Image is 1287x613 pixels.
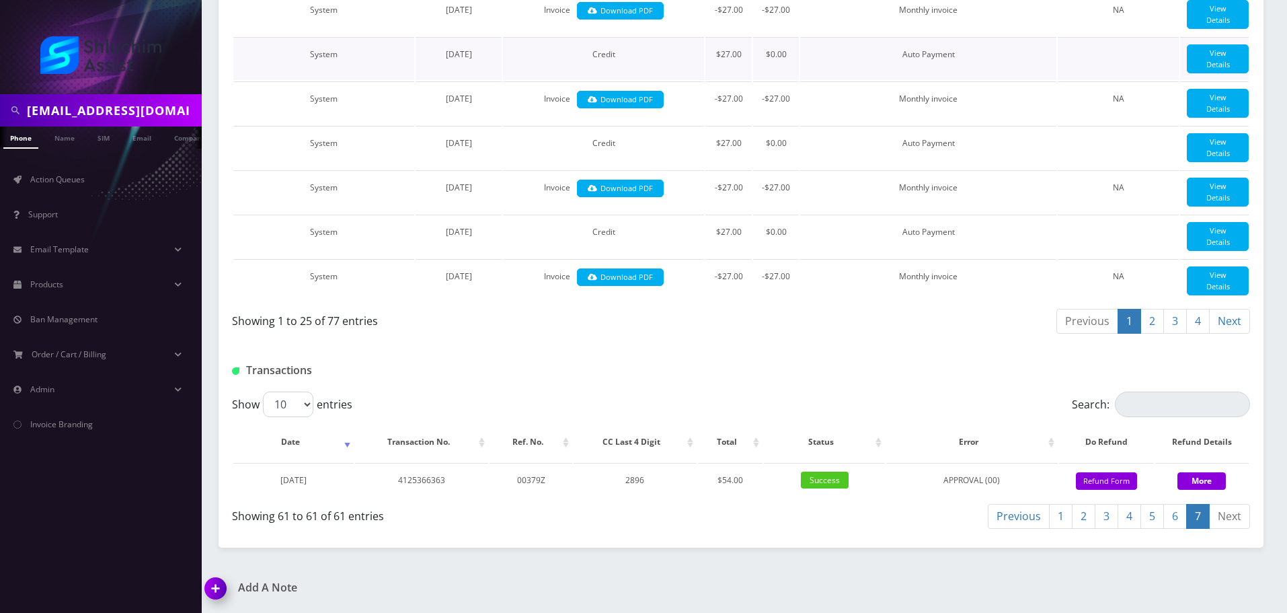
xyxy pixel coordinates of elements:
a: 2 [1072,504,1095,529]
a: Add A Note [205,581,731,594]
th: Refund Details [1155,423,1249,462]
a: View Details [1187,89,1249,118]
td: System [233,170,414,213]
img: Shluchim Assist [40,36,161,74]
td: Auto Payment [800,215,1056,258]
a: Download PDF [577,268,664,287]
a: 7 [1186,504,1210,529]
td: Invoice [503,170,704,213]
a: View Details [1187,44,1249,73]
span: Action Queues [30,174,85,185]
td: APPROVAL (00) [886,463,1058,497]
span: [DATE] [446,271,472,282]
td: NA [1058,81,1179,124]
td: $54.00 [698,463,763,497]
span: Email Template [30,244,89,255]
span: Success [801,472,849,489]
td: System [233,81,414,124]
td: NA [1058,259,1179,302]
td: $27.00 [705,37,752,80]
a: SIM [91,127,116,147]
a: 4 [1186,309,1210,334]
td: System [233,259,414,302]
a: Phone [3,127,38,149]
td: Auto Payment [800,126,1056,169]
td: NA [1058,170,1179,213]
a: 3 [1095,504,1118,529]
td: System [233,37,414,80]
a: View Details [1187,178,1249,207]
td: $0.00 [753,215,799,258]
div: Showing 1 to 25 of 77 entries [232,308,731,329]
td: $0.00 [753,37,799,80]
th: CC Last 4 Digit: activate to sort column ascending [574,423,697,462]
td: -$27.00 [753,81,799,124]
td: -$27.00 [753,259,799,302]
span: Admin [30,384,54,395]
td: -$27.00 [705,81,752,124]
button: Refund Form [1076,472,1137,491]
a: 5 [1140,504,1164,529]
h1: Transactions [232,364,558,377]
button: More [1177,472,1226,490]
a: View Details [1187,222,1249,251]
a: 2 [1140,309,1164,334]
span: Products [30,279,63,290]
span: Order / Cart / Billing [32,349,106,360]
span: [DATE] [446,182,472,193]
td: Auto Payment [800,37,1056,80]
th: Do Refund [1059,423,1154,462]
a: 1 [1049,504,1072,529]
span: [DATE] [280,474,307,486]
td: Credit [503,126,704,169]
td: Monthly invoice [800,259,1056,302]
td: $27.00 [705,126,752,169]
td: System [233,126,414,169]
th: Transaction No.: activate to sort column ascending [355,423,488,462]
td: Credit [503,215,704,258]
a: Email [126,127,158,147]
a: Download PDF [577,2,664,20]
td: $27.00 [705,215,752,258]
span: Invoice Branding [30,419,93,430]
a: Company [167,127,212,147]
span: [DATE] [446,137,472,149]
td: -$27.00 [705,170,752,213]
a: View Details [1187,266,1249,295]
th: Status: activate to sort column ascending [764,423,884,462]
th: Total: activate to sort column ascending [698,423,763,462]
td: System [233,215,414,258]
a: Name [48,127,81,147]
a: 6 [1163,504,1187,529]
td: Invoice [503,81,704,124]
input: Search: [1115,392,1250,417]
td: 4125366363 [355,463,488,497]
label: Search: [1072,392,1250,417]
a: Next [1209,309,1250,334]
div: Showing 61 to 61 of 61 entries [232,503,731,524]
td: $0.00 [753,126,799,169]
a: Previous [1056,309,1118,334]
td: Credit [503,37,704,80]
input: Search in Company [27,98,198,123]
span: [DATE] [446,48,472,60]
img: Transactions [232,367,239,375]
span: Ban Management [30,314,97,325]
td: Invoice [503,259,704,302]
td: -$27.00 [753,170,799,213]
select: Showentries [263,392,313,417]
td: 2896 [574,463,697,497]
th: Error: activate to sort column ascending [886,423,1058,462]
a: View Details [1187,133,1249,162]
td: Monthly invoice [800,81,1056,124]
a: Download PDF [577,91,664,109]
a: Previous [988,504,1050,529]
span: [DATE] [446,226,472,238]
span: [DATE] [446,4,472,15]
a: Next [1209,504,1250,529]
label: Show entries [232,392,352,417]
th: Date: activate to sort column ascending [233,423,354,462]
span: Support [28,209,58,220]
th: Ref. No.: activate to sort column ascending [490,423,572,462]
